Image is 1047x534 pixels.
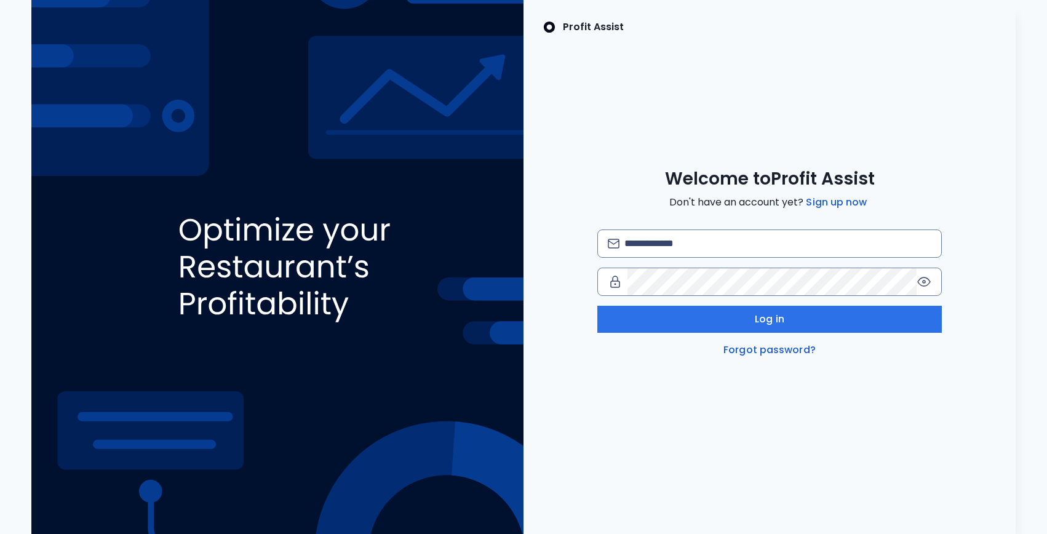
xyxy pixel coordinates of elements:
a: Forgot password? [721,343,818,357]
img: SpotOn Logo [543,20,555,34]
span: Welcome to Profit Assist [665,168,875,190]
p: Profit Assist [563,20,624,34]
a: Sign up now [803,195,869,210]
img: email [608,239,619,248]
span: Don't have an account yet? [669,195,869,210]
span: Log in [755,312,784,327]
button: Log in [597,306,942,333]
